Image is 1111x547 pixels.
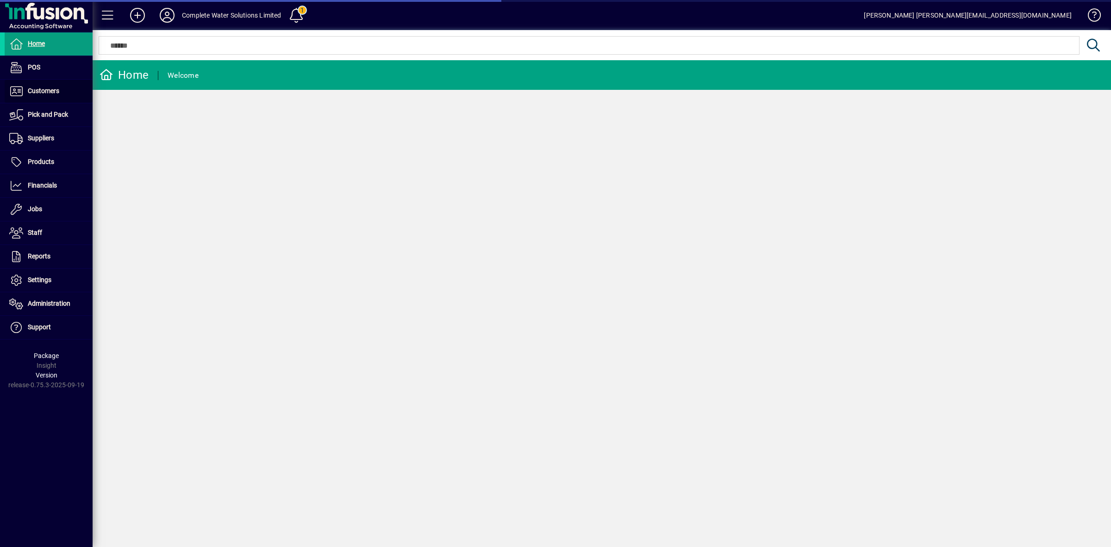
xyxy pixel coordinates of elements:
a: Jobs [5,198,93,221]
span: Reports [28,252,50,260]
a: Suppliers [5,127,93,150]
span: Jobs [28,205,42,213]
a: Products [5,151,93,174]
a: Customers [5,80,93,103]
div: Complete Water Solutions Limited [182,8,281,23]
span: Pick and Pack [28,111,68,118]
span: Settings [28,276,51,283]
a: Administration [5,292,93,315]
span: Support [28,323,51,331]
a: Support [5,316,93,339]
span: Home [28,40,45,47]
a: Financials [5,174,93,197]
span: Financials [28,182,57,189]
div: Home [100,68,149,82]
div: Welcome [168,68,199,83]
a: Settings [5,269,93,292]
span: POS [28,63,40,71]
button: Add [123,7,152,24]
a: Reports [5,245,93,268]
span: Products [28,158,54,165]
span: Suppliers [28,134,54,142]
a: Knowledge Base [1081,2,1099,32]
span: Administration [28,300,70,307]
span: Customers [28,87,59,94]
span: Package [34,352,59,359]
span: Version [36,371,57,379]
div: [PERSON_NAME] [PERSON_NAME][EMAIL_ADDRESS][DOMAIN_NAME] [864,8,1072,23]
a: Pick and Pack [5,103,93,126]
button: Profile [152,7,182,24]
a: POS [5,56,93,79]
span: Staff [28,229,42,236]
a: Staff [5,221,93,245]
